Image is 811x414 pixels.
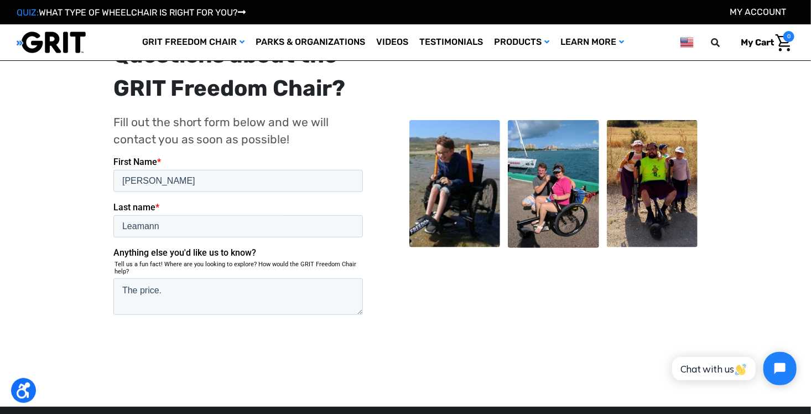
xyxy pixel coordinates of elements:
[113,39,367,105] div: Questions about the GRIT Freedom Chair?
[17,7,246,18] a: QUIZ:WHAT TYPE OF WHEELCHAIR IS RIGHT FOR YOU?
[730,7,786,17] a: Account
[555,24,630,60] a: Learn More
[776,34,792,51] img: Cart
[680,35,694,49] img: us.png
[17,7,39,18] span: QUIZ:
[250,24,371,60] a: Parks & Organizations
[414,24,488,60] a: Testimonials
[741,37,774,48] span: My Cart
[17,31,86,54] img: GRIT All-Terrain Wheelchair and Mobility Equipment
[488,24,555,60] a: Products
[113,157,367,330] iframe: Form 1
[660,343,806,395] iframe: Tidio Chat
[137,24,250,60] a: GRIT Freedom Chair
[113,113,367,148] p: Fill out the short form below and we will contact you as soon as possible!
[716,31,732,54] input: Search
[371,24,414,60] a: Videos
[732,31,794,54] a: Cart with 0 items
[783,31,794,42] span: 0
